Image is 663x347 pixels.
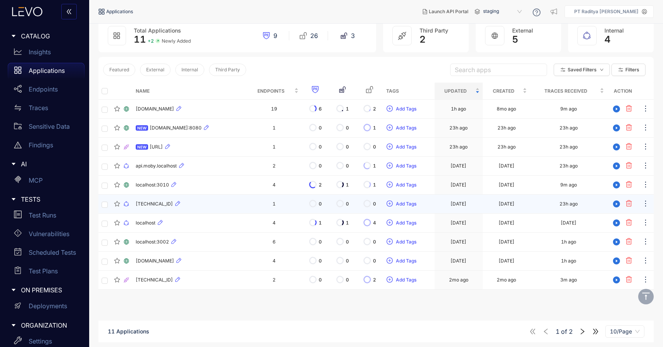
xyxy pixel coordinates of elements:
span: 10/Page [610,326,640,337]
span: Traces Received [533,87,598,95]
span: Created [486,87,521,95]
a: Vulnerabilities [8,226,85,245]
td: 2 [247,157,301,176]
span: Add Tags [396,125,416,131]
button: Launch API Portal [416,5,475,18]
span: api.moby.localhost [136,163,177,169]
span: star [114,258,120,264]
p: Endpoints [29,86,58,93]
span: star [114,106,120,112]
span: ORGANIZATION [21,322,78,329]
span: right [579,328,586,335]
button: plus-circleAdd Tags [386,236,417,248]
p: Scheduled Tests [29,249,76,256]
span: 0 [346,277,349,283]
span: Saved Filters [568,67,597,73]
button: plus-circleAdd Tags [386,198,417,210]
p: Deployments [29,302,67,309]
span: Applications [106,9,133,14]
span: ellipsis [642,219,649,228]
div: 23h ago [559,201,578,207]
span: External [146,67,164,73]
button: play-circle [610,236,623,248]
div: 23h ago [497,144,516,150]
span: Internal [604,27,624,34]
div: 9m ago [560,182,577,188]
span: 0 [319,201,322,207]
td: 4 [247,214,301,233]
th: Action [607,83,638,100]
span: 11 [134,34,146,45]
div: 3m ago [560,277,577,283]
span: play-circle [611,257,622,264]
span: 3 [351,32,355,39]
span: warning [14,141,22,149]
button: plus-circleAdd Tags [386,141,417,153]
div: 9m ago [560,106,577,112]
span: play-circle [611,181,622,188]
div: 1h ago [561,239,576,245]
div: [DATE] [451,163,466,169]
div: 8mo ago [497,106,516,112]
div: AI [5,156,85,172]
span: star [114,125,120,131]
th: Traces Received [530,83,607,100]
span: Add Tags [396,201,416,207]
p: Insights [29,48,51,55]
button: play-circle [610,122,623,134]
button: Filters [611,64,646,76]
span: [TECHNICAL_ID] [136,201,173,207]
button: ellipsis [641,217,650,229]
span: Add Tags [396,258,416,264]
button: ellipsis [641,179,650,191]
div: 23h ago [559,144,578,150]
span: Add Tags [396,163,416,169]
span: 0 [319,239,322,245]
span: ellipsis [642,143,649,152]
span: plus-circle [387,257,393,264]
span: caret-right [11,287,16,293]
span: play-circle [611,162,622,169]
div: [DATE] [499,258,515,264]
button: play-circle [610,274,623,286]
span: Internal [181,67,198,73]
span: 2 [420,34,426,45]
a: Sensitive Data [8,119,85,137]
span: play-circle [611,238,622,245]
span: plus-circle [387,181,393,188]
button: ellipsis [641,236,650,248]
a: Insights [8,44,85,63]
div: 2mo ago [497,277,516,283]
span: star [114,201,120,207]
span: of [556,328,573,335]
button: play-circle [610,217,623,229]
span: caret-right [11,33,16,39]
span: Launch API Portal [429,9,468,14]
span: star [114,144,120,150]
span: 0 [346,163,349,169]
span: localhost:3002 [136,239,169,245]
p: Applications [29,67,65,74]
span: 4 [604,34,611,45]
span: Updated [438,87,474,95]
span: 0 [373,258,376,264]
span: 11 Applications [108,328,149,335]
span: 0 [319,258,322,264]
span: [DOMAIN_NAME] [136,258,174,264]
span: double-left [66,9,72,16]
button: plus-circleAdd Tags [386,274,417,286]
span: play-circle [611,219,622,226]
span: Add Tags [396,239,416,245]
td: 1 [247,195,301,214]
div: [DATE] [451,201,466,207]
div: 23h ago [559,125,578,131]
th: Endpoints [247,83,301,100]
span: localhost:3010 [136,182,169,188]
div: 1h ago [451,106,466,112]
span: star [114,163,120,169]
span: 0 [373,239,376,245]
button: ellipsis [641,103,650,115]
td: 4 [247,252,301,271]
div: 23h ago [449,125,468,131]
span: 1 [319,220,322,226]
